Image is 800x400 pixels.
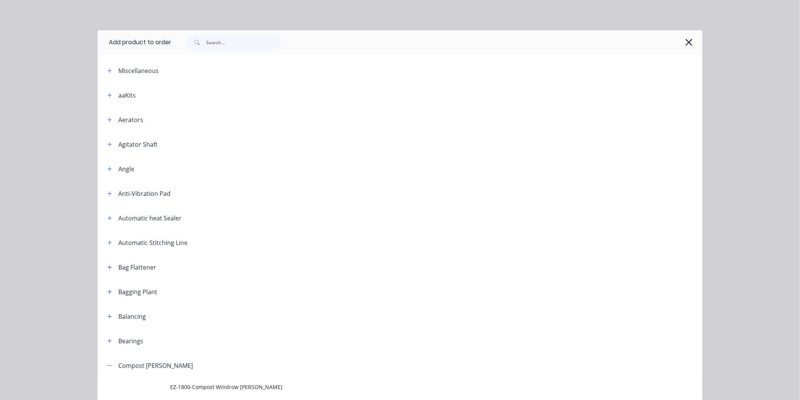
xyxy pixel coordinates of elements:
div: Compost [PERSON_NAME] [118,361,193,370]
div: Angle [118,164,134,174]
div: Bearings [118,336,143,346]
div: Bagging Plant [118,287,157,296]
input: Search... [206,35,281,50]
span: EZ-1800-Compost Windrow [PERSON_NAME] [170,383,596,391]
div: Aerators [118,115,143,124]
div: Automatic heat Sealer [118,214,181,223]
div: Anti-Vibration Pad [118,189,171,198]
div: Add product to order [98,30,171,54]
div: Bag Flattener [118,263,156,272]
div: Miscellaneous [118,66,159,75]
div: Balancing [118,312,146,321]
div: Automatic Stitching Line [118,238,188,247]
div: Agitator Shaft [118,140,158,149]
div: aaKits [118,91,136,100]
